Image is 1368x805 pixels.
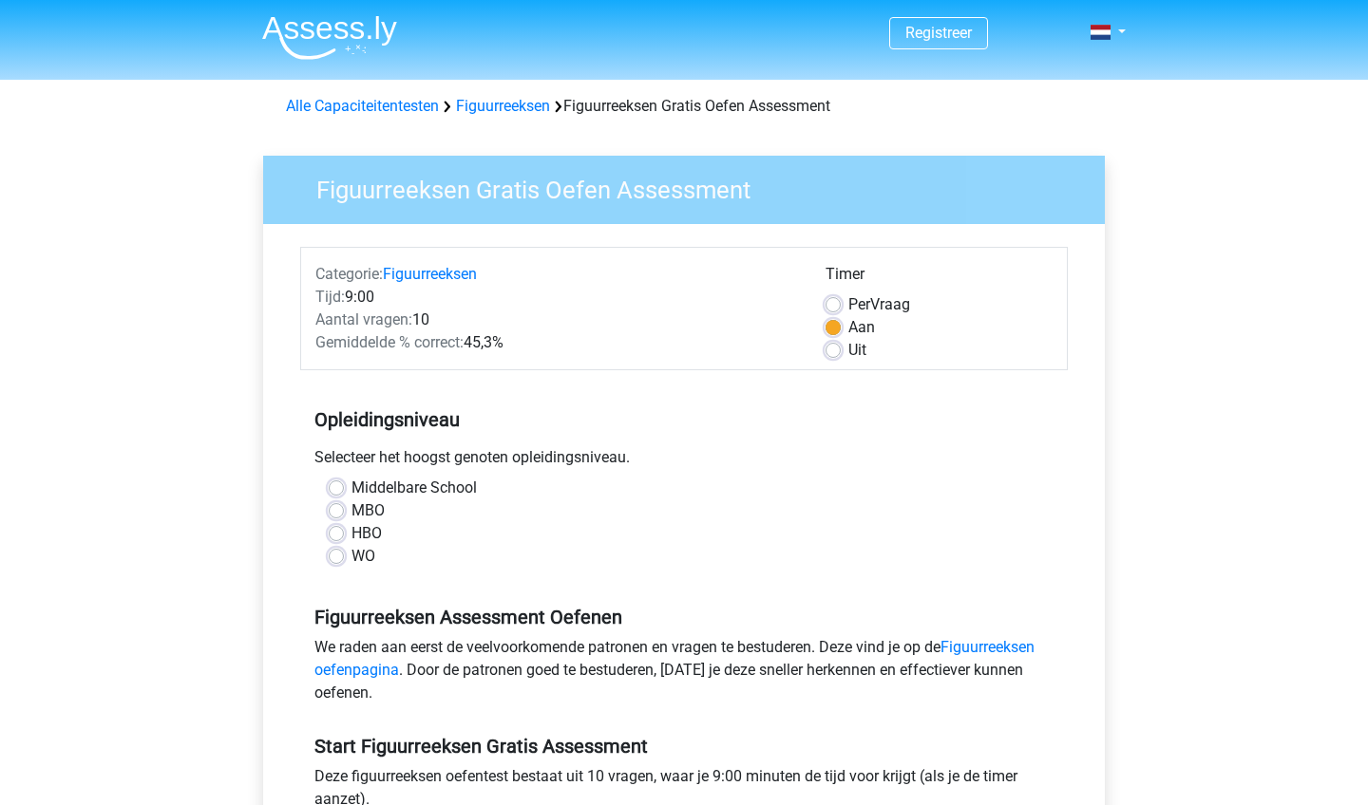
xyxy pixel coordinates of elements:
a: Registreer [905,24,972,42]
div: We raden aan eerst de veelvoorkomende patronen en vragen te bestuderen. Deze vind je op de . Door... [300,636,1068,712]
a: Alle Capaciteitentesten [286,97,439,115]
span: Categorie: [315,265,383,283]
h3: Figuurreeksen Gratis Oefen Assessment [294,168,1091,205]
h5: Opleidingsniveau [314,401,1054,439]
span: Aantal vragen: [315,310,412,328]
div: 9:00 [301,286,811,309]
h5: Figuurreeksen Assessment Oefenen [314,606,1054,628]
span: Gemiddelde % correct: [315,333,464,351]
div: Selecteer het hoogst genoten opleidingsniveau. [300,446,1068,477]
label: Aan [848,316,875,339]
label: HBO [351,522,382,545]
div: 45,3% [301,331,811,354]
h5: Start Figuurreeksen Gratis Assessment [314,735,1054,758]
label: Uit [848,339,866,362]
label: Vraag [848,293,910,316]
label: Middelbare School [351,477,477,499]
div: Figuurreeksen Gratis Oefen Assessment [278,95,1090,118]
span: Per [848,295,870,313]
a: Figuurreeksen [456,97,550,115]
img: Assessly [262,15,397,60]
label: WO [351,545,375,568]
a: Figuurreeksen [383,265,477,283]
label: MBO [351,499,385,522]
div: Timer [826,263,1053,293]
div: 10 [301,309,811,331]
span: Tijd: [315,288,345,306]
